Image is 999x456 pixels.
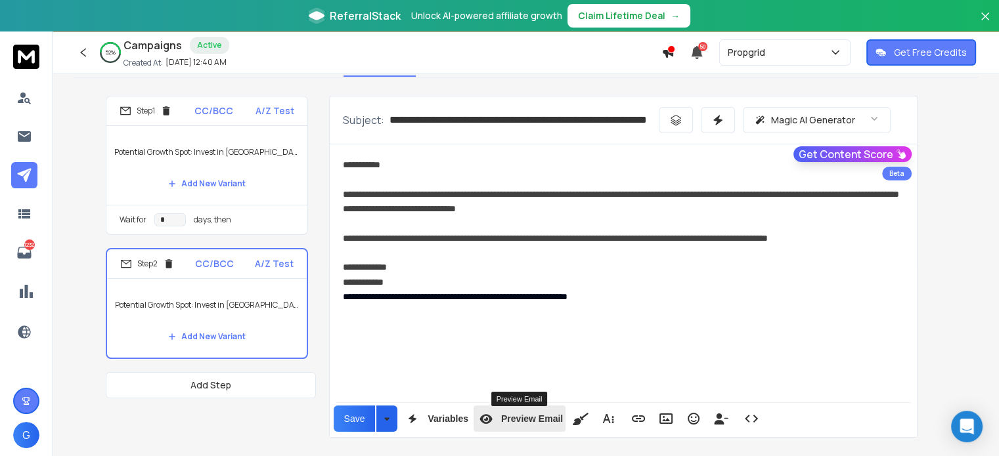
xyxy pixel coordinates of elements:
[255,104,294,117] p: A/Z Test
[491,392,548,406] div: Preview Email
[115,287,299,323] p: Potential Growth Spot: Invest in [GEOGRAPHIC_DATA] {{firstName}} ji
[24,239,35,250] p: 1232
[411,9,562,22] p: Unlock AI-powered affiliate growth
[106,96,308,235] li: Step1CC/BCCA/Z TestPotential Growth Spot: Invest in [GEOGRAPHIC_DATA] {{firstName}} jiAdd New Var...
[739,405,764,432] button: Code View
[330,8,401,24] span: ReferralStack
[771,114,855,127] p: Magic AI Generator
[882,167,912,180] div: Beta
[190,37,229,54] div: Active
[728,46,770,59] p: Propgrid
[474,405,566,432] button: Preview Email
[400,405,471,432] button: Variables
[343,112,384,128] p: Subject:
[120,215,146,225] p: Wait for
[499,413,566,425] span: Preview Email
[255,257,294,270] p: A/Z Test
[698,42,707,51] span: 50
[866,39,976,66] button: Get Free Credits
[681,405,706,432] button: Emoticons
[13,422,39,448] button: G
[195,257,234,270] p: CC/BCC
[158,323,256,350] button: Add New Variant
[194,215,231,225] p: days, then
[977,8,994,39] button: Close banner
[671,9,680,22] span: →
[194,104,233,117] p: CC/BCC
[123,58,163,68] p: Created At:
[334,405,376,432] button: Save
[166,57,227,68] p: [DATE] 12:40 AM
[114,134,300,171] p: Potential Growth Spot: Invest in [GEOGRAPHIC_DATA] {{firstName}} ji
[567,4,690,28] button: Claim Lifetime Deal→
[120,105,172,117] div: Step 1
[951,411,983,442] div: Open Intercom Messenger
[106,248,308,359] li: Step2CC/BCCA/Z TestPotential Growth Spot: Invest in [GEOGRAPHIC_DATA] {{firstName}} jiAdd New Var...
[105,49,116,56] p: 52 %
[626,405,651,432] button: Insert Link (Ctrl+K)
[894,46,967,59] p: Get Free Credits
[11,239,37,266] a: 1232
[793,146,912,162] button: Get Content Score
[743,107,891,133] button: Magic AI Generator
[425,413,471,425] span: Variables
[709,405,734,432] button: Insert Unsubscribe Link
[158,171,256,197] button: Add New Variant
[123,37,182,53] h1: Campaigns
[654,405,678,432] button: Insert Image (Ctrl+P)
[120,258,175,270] div: Step 2
[106,372,316,398] button: Add Step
